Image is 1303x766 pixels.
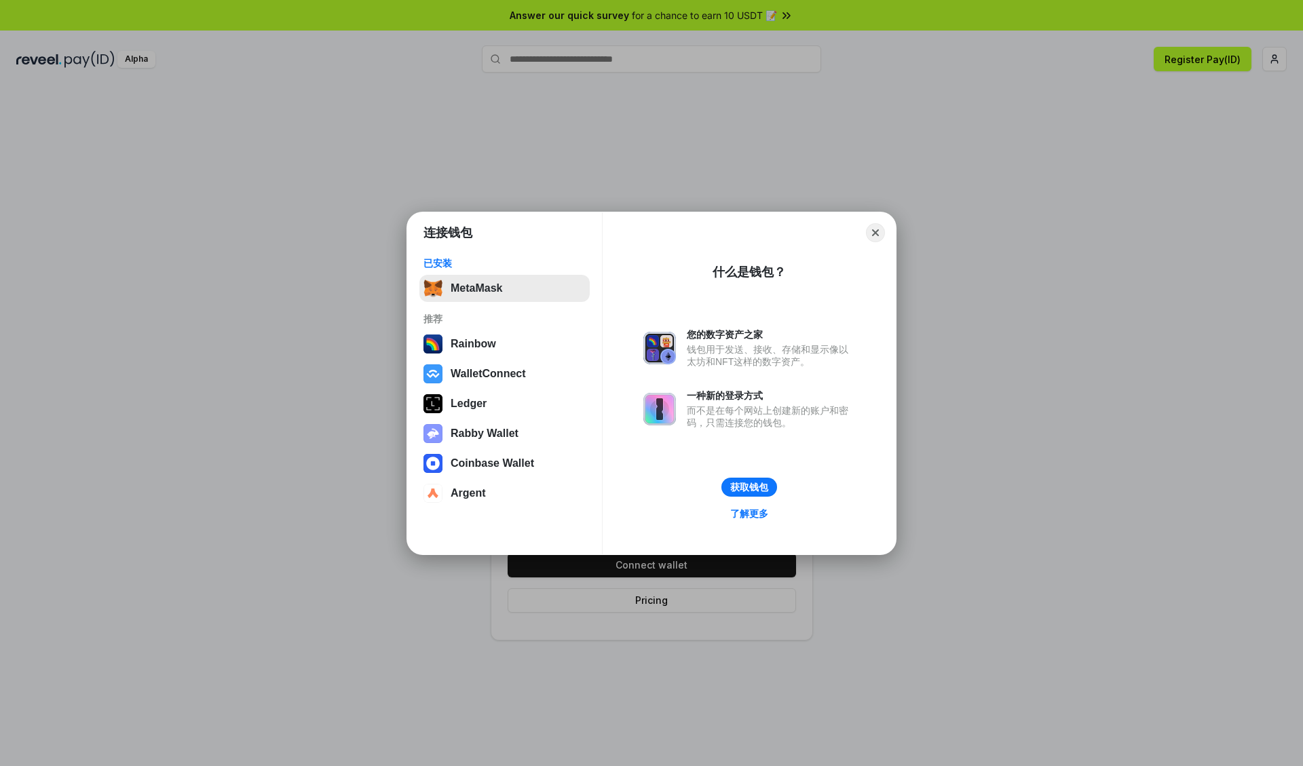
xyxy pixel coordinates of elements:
[423,394,442,413] img: svg+xml,%3Csvg%20xmlns%3D%22http%3A%2F%2Fwww.w3.org%2F2000%2Fsvg%22%20width%3D%2228%22%20height%3...
[419,330,590,358] button: Rainbow
[451,338,496,350] div: Rainbow
[423,484,442,503] img: svg+xml,%3Csvg%20width%3D%2228%22%20height%3D%2228%22%20viewBox%3D%220%200%2028%2028%22%20fill%3D...
[419,390,590,417] button: Ledger
[451,427,518,440] div: Rabby Wallet
[423,313,586,325] div: 推荐
[687,328,855,341] div: 您的数字资产之家
[643,393,676,425] img: svg+xml,%3Csvg%20xmlns%3D%22http%3A%2F%2Fwww.w3.org%2F2000%2Fsvg%22%20fill%3D%22none%22%20viewBox...
[423,225,472,241] h1: 连接钱包
[419,420,590,447] button: Rabby Wallet
[423,454,442,473] img: svg+xml,%3Csvg%20width%3D%2228%22%20height%3D%2228%22%20viewBox%3D%220%200%2028%2028%22%20fill%3D...
[419,360,590,387] button: WalletConnect
[713,264,786,280] div: 什么是钱包？
[722,505,776,522] a: 了解更多
[730,481,768,493] div: 获取钱包
[687,343,855,368] div: 钱包用于发送、接收、存储和显示像以太坊和NFT这样的数字资产。
[423,257,586,269] div: 已安装
[423,364,442,383] img: svg+xml,%3Csvg%20width%3D%2228%22%20height%3D%2228%22%20viewBox%3D%220%200%2028%2028%22%20fill%3D...
[423,424,442,443] img: svg+xml,%3Csvg%20xmlns%3D%22http%3A%2F%2Fwww.w3.org%2F2000%2Fsvg%22%20fill%3D%22none%22%20viewBox...
[866,223,885,242] button: Close
[451,398,487,410] div: Ledger
[687,389,855,402] div: 一种新的登录方式
[423,279,442,298] img: svg+xml,%3Csvg%20fill%3D%22none%22%20height%3D%2233%22%20viewBox%3D%220%200%2035%2033%22%20width%...
[419,275,590,302] button: MetaMask
[451,487,486,499] div: Argent
[687,404,855,429] div: 而不是在每个网站上创建新的账户和密码，只需连接您的钱包。
[643,332,676,364] img: svg+xml,%3Csvg%20xmlns%3D%22http%3A%2F%2Fwww.w3.org%2F2000%2Fsvg%22%20fill%3D%22none%22%20viewBox...
[419,450,590,477] button: Coinbase Wallet
[419,480,590,507] button: Argent
[730,508,768,520] div: 了解更多
[721,478,777,497] button: 获取钱包
[423,334,442,353] img: svg+xml,%3Csvg%20width%3D%22120%22%20height%3D%22120%22%20viewBox%3D%220%200%20120%20120%22%20fil...
[451,368,526,380] div: WalletConnect
[451,282,502,294] div: MetaMask
[451,457,534,470] div: Coinbase Wallet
